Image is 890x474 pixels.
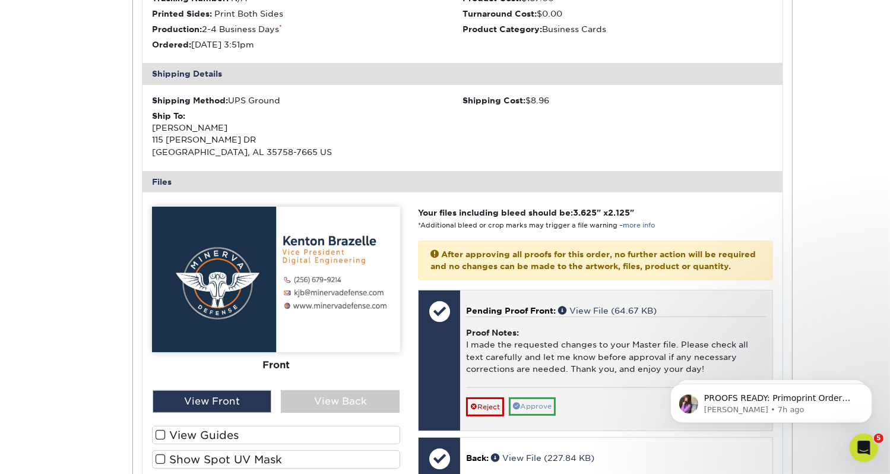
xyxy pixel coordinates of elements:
strong: Shipping Cost: [463,96,525,105]
li: $0.00 [463,8,773,20]
iframe: Google Customer Reviews [3,438,101,470]
label: Show Spot UV Mask [152,450,400,469]
strong: Production: [152,24,202,34]
a: more info [623,222,655,229]
strong: Ordered: [152,40,191,49]
div: Shipping Details [142,63,783,84]
strong: Your files including bleed should be: " x " [418,208,634,217]
a: Reject [466,397,504,416]
strong: Printed Sides: [152,9,212,18]
iframe: Intercom live chat [850,434,878,462]
div: I made the requested changes to your Master file. Please check all text carefully and let me know... [466,317,766,387]
div: $8.96 [463,94,773,106]
a: View File (64.67 KB) [558,306,657,315]
span: 2.125 [608,208,630,217]
iframe: Intercom notifications message [653,359,890,442]
a: View File (227.84 KB) [491,453,594,463]
a: Approve [509,397,556,416]
div: UPS Ground [152,94,463,106]
div: [PERSON_NAME] 115 [PERSON_NAME] DR [GEOGRAPHIC_DATA], AL 35758-7665 US [152,110,463,159]
li: Business Cards [463,23,773,35]
label: View Guides [152,426,400,444]
strong: Shipping Method: [152,96,228,105]
li: [DATE] 3:51pm [152,39,463,50]
strong: Proof Notes: [466,328,519,337]
div: View Front [153,390,271,413]
span: Print Both Sides [214,9,283,18]
strong: Ship To: [152,111,185,121]
div: View Back [281,390,400,413]
small: *Additional bleed or crop marks may trigger a file warning – [418,222,655,229]
div: Files [142,171,783,192]
strong: Turnaround Cost: [463,9,537,18]
span: 3.625 [573,208,597,217]
span: Back: [466,453,489,463]
strong: After approving all proofs for this order, no further action will be required and no changes can ... [430,249,756,271]
span: Pending Proof Front: [466,306,556,315]
span: 5 [874,434,883,443]
strong: Product Category: [463,24,542,34]
li: 2-4 Business Days [152,23,463,35]
div: Front [152,352,400,378]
